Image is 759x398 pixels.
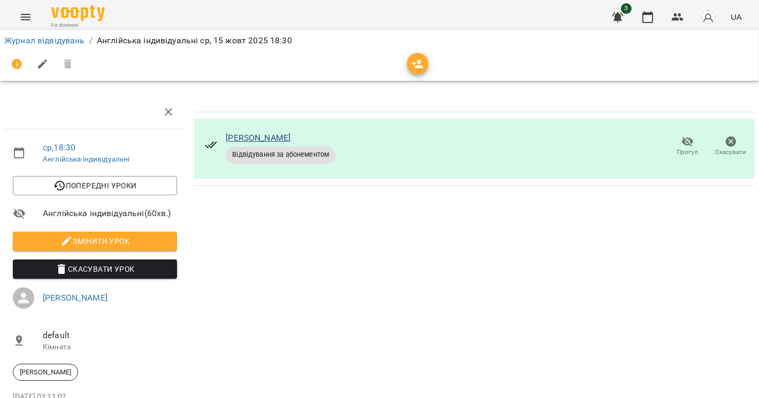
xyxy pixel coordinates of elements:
span: UA [731,11,742,22]
span: Англійська індивідуальні ( 60 хв. ) [43,207,177,220]
a: [PERSON_NAME] [43,293,108,303]
img: Voopty Logo [51,5,105,21]
a: [PERSON_NAME] [226,133,290,143]
span: default [43,329,177,342]
span: Змінити урок [21,235,168,248]
span: Скасувати [716,148,747,157]
a: ср , 18:30 [43,142,75,152]
img: avatar_s.png [701,10,716,25]
button: Змінити урок [13,232,177,251]
li: / [89,34,93,47]
a: Англійська індивідуальні [43,155,130,163]
span: Прогул [677,148,699,157]
span: [PERSON_NAME] [13,368,78,377]
span: Попередні уроки [21,179,168,192]
button: Скасувати [709,132,753,162]
div: [PERSON_NAME] [13,364,78,381]
span: Відвідування за абонементом [226,150,335,159]
span: 3 [621,3,632,14]
p: Кімната [43,342,177,353]
span: For Business [51,22,105,29]
p: Англійська індивідуальні ср, 15 жовт 2025 18:30 [97,34,292,47]
nav: breadcrumb [4,34,755,47]
button: Прогул [666,132,709,162]
a: Журнал відвідувань [4,35,85,45]
button: UA [726,7,746,27]
button: Скасувати Урок [13,259,177,279]
span: Скасувати Урок [21,263,168,275]
button: Попередні уроки [13,176,177,195]
button: Menu [13,4,39,30]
